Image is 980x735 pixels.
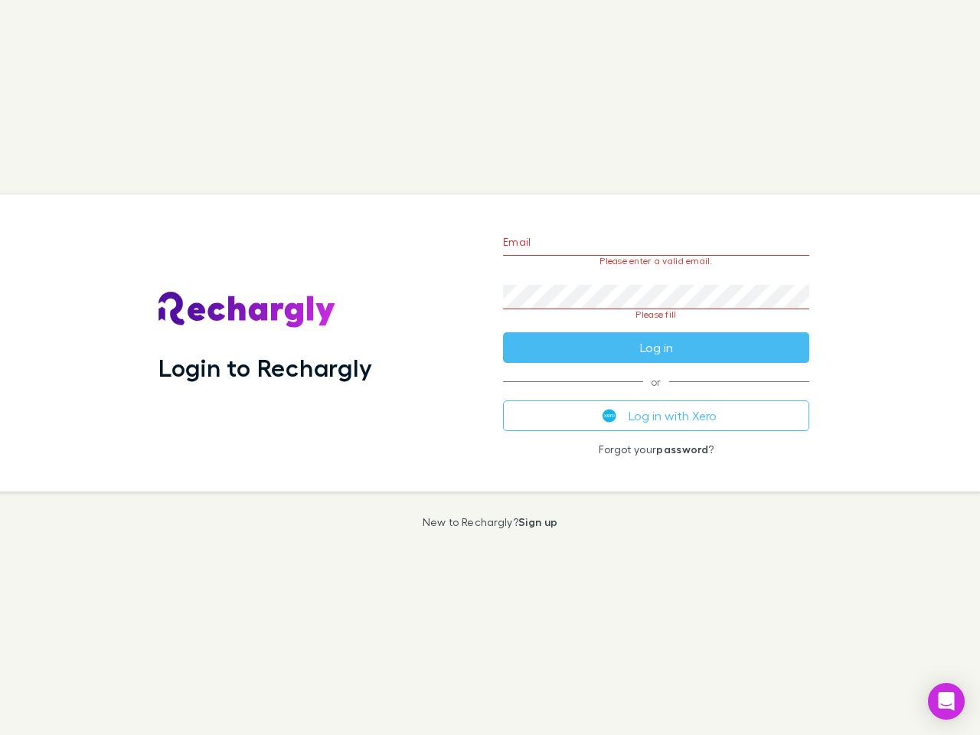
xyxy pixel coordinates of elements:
p: Forgot your ? [503,443,809,456]
p: Please enter a valid email. [503,256,809,266]
a: Sign up [518,515,557,528]
img: Rechargly's Logo [158,292,336,328]
button: Log in [503,332,809,363]
a: password [656,443,708,456]
span: or [503,381,809,382]
button: Log in with Xero [503,400,809,431]
h1: Login to Rechargly [158,353,372,382]
p: New to Rechargly? [423,516,558,528]
div: Open Intercom Messenger [928,683,965,720]
p: Please fill [503,309,809,320]
img: Xero's logo [603,409,616,423]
